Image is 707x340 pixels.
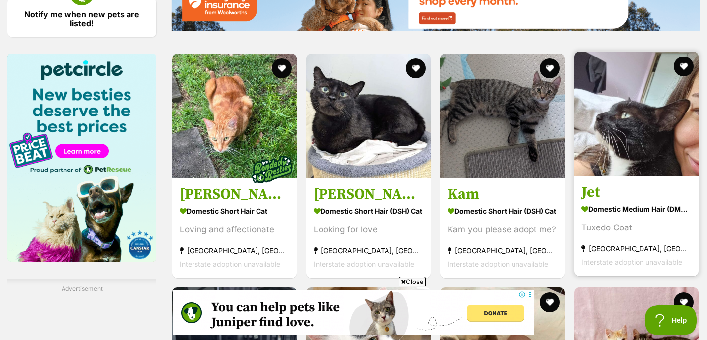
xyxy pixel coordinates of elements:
img: Milo - Domestic Short Hair (DSH) Cat [306,54,431,178]
strong: [GEOGRAPHIC_DATA], [GEOGRAPHIC_DATA] [581,242,691,255]
button: favourite [674,57,694,76]
strong: [GEOGRAPHIC_DATA], [GEOGRAPHIC_DATA] [180,244,289,257]
button: favourite [540,292,560,312]
img: Jet - Domestic Medium Hair (DMH) Cat [574,52,699,176]
div: Loving and affectionate [180,223,289,236]
iframe: Help Scout Beacon - Open [645,305,697,335]
strong: [GEOGRAPHIC_DATA], [GEOGRAPHIC_DATA] [448,244,557,257]
button: favourite [406,58,426,78]
strong: Domestic Short Hair Cat [180,204,289,218]
img: Kam - Domestic Short Hair (DSH) Cat [440,54,565,178]
span: Close [399,277,426,286]
span: Interstate adoption unavailable [448,260,548,268]
img: Tommy & Boe - Domestic Short Hair Cat [172,54,297,178]
button: favourite [674,292,694,312]
img: Pet Circle promo banner [7,54,156,262]
a: Jet Domestic Medium Hair (DMH) Cat Tuxedo Coat [GEOGRAPHIC_DATA], [GEOGRAPHIC_DATA] Interstate ad... [574,175,699,276]
h3: Jet [581,183,691,202]
a: Kam Domestic Short Hair (DSH) Cat Kam you please adopt me? [GEOGRAPHIC_DATA], [GEOGRAPHIC_DATA] I... [440,177,565,278]
button: favourite [272,58,292,78]
div: Tuxedo Coat [581,221,691,234]
div: Looking for love [314,223,423,236]
h3: Kam [448,185,557,204]
strong: Domestic Short Hair (DSH) Cat [448,204,557,218]
div: Kam you please adopt me? [448,223,557,236]
span: Interstate adoption unavailable [581,258,682,266]
iframe: Advertisement [173,290,534,335]
a: [PERSON_NAME] & [PERSON_NAME] Domestic Short Hair Cat Loving and affectionate [GEOGRAPHIC_DATA], ... [172,177,297,278]
strong: Domestic Medium Hair (DMH) Cat [581,202,691,216]
img: bonded besties [247,145,297,194]
button: favourite [540,58,560,78]
span: Interstate adoption unavailable [180,260,280,268]
strong: Domestic Short Hair (DSH) Cat [314,204,423,218]
span: Interstate adoption unavailable [314,260,414,268]
h3: [PERSON_NAME] [314,185,423,204]
h3: [PERSON_NAME] & [PERSON_NAME] [180,185,289,204]
a: [PERSON_NAME] Domestic Short Hair (DSH) Cat Looking for love [GEOGRAPHIC_DATA], [GEOGRAPHIC_DATA]... [306,177,431,278]
strong: [GEOGRAPHIC_DATA], [GEOGRAPHIC_DATA] [314,244,423,257]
